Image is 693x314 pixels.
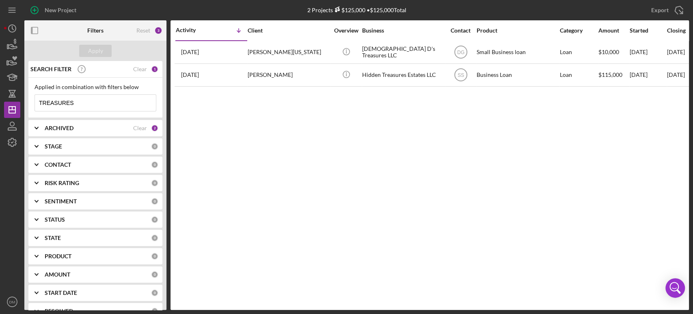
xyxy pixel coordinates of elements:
div: Hidden Treasures Estates LLC [362,64,443,86]
div: Overview [331,27,361,34]
div: Client [248,27,329,34]
div: Contact [445,27,476,34]
div: Small Business loan [477,41,558,63]
div: Reset [136,27,150,34]
b: AMOUNT [45,271,70,278]
text: SS [457,72,464,78]
div: Applied in combination with filters below [35,84,156,90]
button: DM [4,294,20,310]
div: Loan [560,64,598,86]
div: Open Intercom Messenger [665,278,685,298]
b: STAGE [45,143,62,150]
div: 0 [151,216,158,223]
time: [DATE] [667,48,685,55]
div: 0 [151,143,158,150]
div: 2 [151,124,158,132]
div: Category [560,27,598,34]
b: ARCHIVED [45,125,73,131]
div: 0 [151,179,158,187]
div: 3 [154,26,162,35]
div: Product [477,27,558,34]
b: Filters [87,27,104,34]
div: [PERSON_NAME][US_STATE] [248,41,329,63]
div: Business [362,27,443,34]
div: [DEMOGRAPHIC_DATA] D's Treasures LLC [362,41,443,63]
div: Loan [560,41,598,63]
div: $125,000 [333,7,365,13]
div: Apply [88,45,103,57]
div: Started [630,27,666,34]
div: 0 [151,161,158,168]
div: 0 [151,198,158,205]
button: Apply [79,45,112,57]
button: Export [643,2,689,18]
b: PRODUCT [45,253,71,259]
time: 2024-05-14 10:31 [181,49,199,55]
button: New Project [24,2,84,18]
time: 2023-03-09 02:21 [181,72,199,78]
div: 2 Projects • $125,000 Total [307,7,406,13]
div: Business Loan [477,64,558,86]
div: Activity [176,27,212,33]
b: SENTIMENT [45,198,77,205]
text: DM [9,300,15,304]
div: Clear [133,66,147,72]
div: 0 [151,253,158,260]
div: [PERSON_NAME] [248,64,329,86]
span: $115,000 [598,71,622,78]
div: 0 [151,271,158,278]
b: STATE [45,235,61,241]
div: Amount [598,27,629,34]
div: 0 [151,234,158,242]
div: Clear [133,125,147,131]
div: New Project [45,2,76,18]
div: [DATE] [630,41,666,63]
span: $10,000 [598,48,619,55]
b: CONTACT [45,161,71,168]
div: 0 [151,289,158,297]
div: [DATE] [630,64,666,86]
text: DG [457,50,464,55]
div: 1 [151,65,158,73]
b: STATUS [45,216,65,223]
time: [DATE] [667,71,685,78]
div: Export [651,2,669,18]
b: RISK RATING [45,180,79,186]
b: SEARCH FILTER [30,66,71,72]
b: START DATE [45,290,77,296]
